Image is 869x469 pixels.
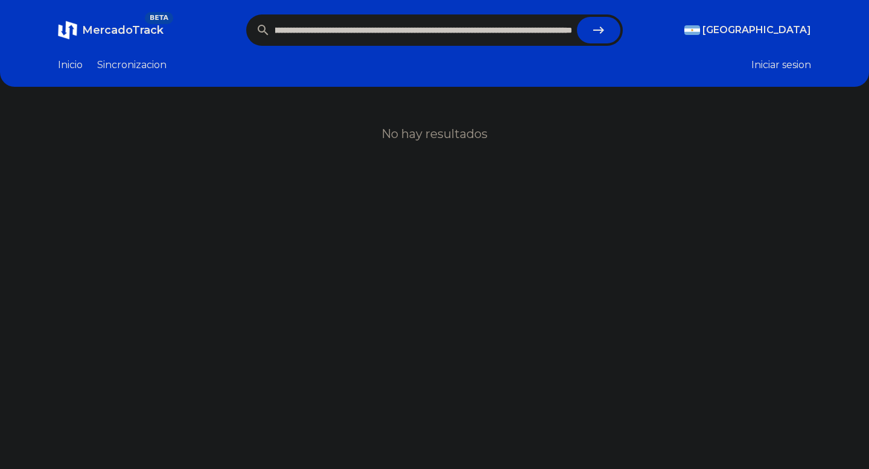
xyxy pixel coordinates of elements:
button: Iniciar sesion [751,58,811,72]
img: Argentina [684,25,700,35]
button: [GEOGRAPHIC_DATA] [684,23,811,37]
span: BETA [145,12,173,24]
h1: No hay resultados [381,125,488,142]
span: MercadoTrack [82,24,164,37]
span: [GEOGRAPHIC_DATA] [702,23,811,37]
a: Inicio [58,58,83,72]
a: Sincronizacion [97,58,167,72]
a: MercadoTrackBETA [58,20,164,40]
img: MercadoTrack [58,20,77,40]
